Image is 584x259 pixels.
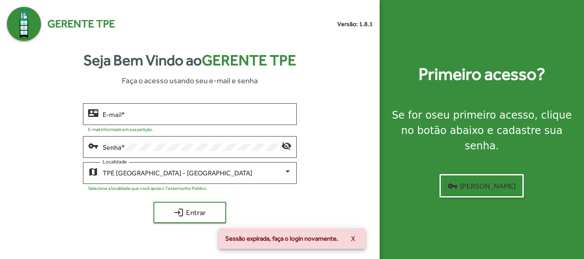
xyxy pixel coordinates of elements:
[202,52,296,69] span: Gerente TPE
[88,108,98,118] mat-icon: contact_mail
[88,140,98,151] mat-icon: vpn_key
[88,166,98,177] mat-icon: map
[174,207,184,218] mat-icon: login
[225,234,338,243] span: Sessão expirada, faça o login novamente.
[439,174,524,198] button: [PERSON_NAME]
[83,49,296,72] strong: Seja Bem Vindo ao
[88,186,207,191] mat-hint: Selecione a localidade que você apoia o Testemunho Público.
[153,202,226,223] button: Entrar
[419,61,545,87] strong: Primeiro acesso?
[161,205,218,220] span: Entrar
[337,20,373,29] small: Versão: 1.8.1
[122,75,258,86] span: Faça o acesso usando seu e-mail e senha
[344,231,362,246] button: X
[88,127,153,132] mat-hint: E-mail informado em sua petição.
[390,108,574,154] div: Se for o , clique no botão abaixo e cadastre sua senha.
[448,178,516,194] span: [PERSON_NAME]
[47,16,115,32] span: Gerente TPE
[103,169,252,177] span: TPE [GEOGRAPHIC_DATA] - [GEOGRAPHIC_DATA]
[432,109,535,121] strong: seu primeiro acesso
[7,7,41,41] img: Logo Gerente
[281,140,292,151] mat-icon: visibility_off
[448,181,458,191] mat-icon: vpn_key
[351,231,355,246] span: X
